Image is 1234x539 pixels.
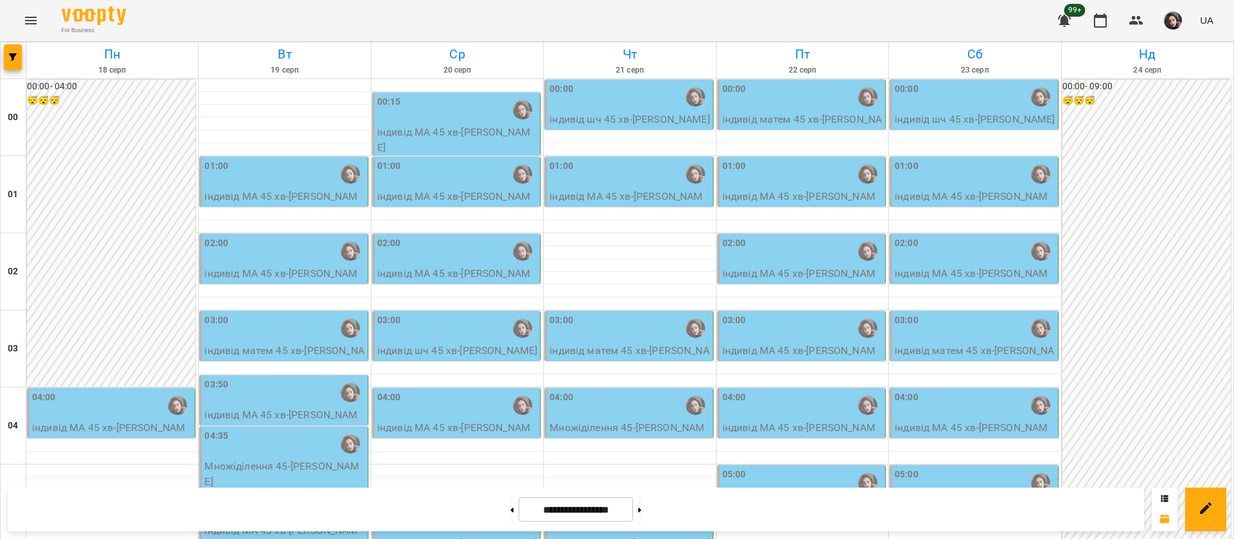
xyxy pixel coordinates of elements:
[1164,12,1182,30] img: 415cf204168fa55e927162f296ff3726.jpg
[27,80,195,94] h6: 00:00 - 04:00
[895,189,1055,219] p: індивід МА 45 хв - [PERSON_NAME]
[891,64,1059,76] h6: 23 серп
[341,164,360,184] img: Гусак Олена Армаїсівна \МА укр .рос\ШЧ укр .рос\\ https://us06web.zoom.us/j/83079612343
[201,64,368,76] h6: 19 серп
[513,319,532,338] img: Гусак Олена Армаїсівна \МА укр .рос\ШЧ укр .рос\\ https://us06web.zoom.us/j/83079612343
[1031,242,1050,261] img: Гусак Олена Армаїсівна \МА укр .рос\ШЧ укр .рос\\ https://us06web.zoom.us/j/83079612343
[341,434,360,454] img: Гусак Олена Армаїсівна \МА укр .рос\ШЧ укр .рос\\ https://us06web.zoom.us/j/83079612343
[15,5,46,36] button: Menu
[895,314,918,328] label: 03:00
[722,236,746,251] label: 02:00
[32,391,56,405] label: 04:00
[895,112,1055,127] p: індивід шч 45 хв - [PERSON_NAME]
[895,236,918,251] label: 02:00
[377,314,401,328] label: 03:00
[204,378,228,392] label: 03:50
[204,159,228,173] label: 01:00
[204,459,364,489] p: Множіділення 45 - [PERSON_NAME]
[546,44,713,64] h6: Чт
[1064,4,1086,17] span: 99+
[858,164,877,184] img: Гусак Олена Армаїсівна \МА укр .рос\ШЧ укр .рос\\ https://us06web.zoom.us/j/83079612343
[8,188,18,202] h6: 01
[1062,80,1231,94] h6: 00:00 - 09:00
[1031,319,1050,338] img: Гусак Олена Армаїсівна \МА укр .рос\ШЧ укр .рос\\ https://us06web.zoom.us/j/83079612343
[28,44,196,64] h6: Пн
[204,314,228,328] label: 03:00
[204,407,364,437] p: індивід МА 45 хв - [PERSON_NAME]
[377,236,401,251] label: 02:00
[686,396,705,415] div: Гусак Олена Армаїсівна \МА укр .рос\ШЧ укр .рос\\ https://us06web.zoom.us/j/83079612343
[377,159,401,173] label: 01:00
[550,159,573,173] label: 01:00
[513,164,532,184] img: Гусак Олена Армаїсівна \МА укр .рос\ШЧ укр .рос\\ https://us06web.zoom.us/j/83079612343
[204,429,228,443] label: 04:35
[550,112,710,127] p: індивід шч 45 хв - [PERSON_NAME]
[686,87,705,107] div: Гусак Олена Армаїсівна \МА укр .рос\ШЧ укр .рос\\ https://us06web.zoom.us/j/83079612343
[341,242,360,261] img: Гусак Олена Армаїсівна \МА укр .рос\ШЧ укр .рос\\ https://us06web.zoom.us/j/83079612343
[377,125,537,155] p: індивід МА 45 хв - [PERSON_NAME]
[62,6,126,25] img: Voopty Logo
[27,94,195,108] h6: 😴😴😴
[719,44,886,64] h6: Пт
[550,391,573,405] label: 04:00
[858,87,877,107] img: Гусак Олена Армаїсівна \МА укр .рос\ШЧ укр .рос\\ https://us06web.zoom.us/j/83079612343
[546,64,713,76] h6: 21 серп
[722,314,746,328] label: 03:00
[550,343,710,373] p: індивід матем 45 хв - [PERSON_NAME]
[377,189,537,219] p: індивід МА 45 хв - [PERSON_NAME], мама [PERSON_NAME]
[32,420,192,450] p: індивід МА 45 хв - [PERSON_NAME]
[722,343,882,373] p: індивід МА 45 хв - [PERSON_NAME]
[858,319,877,338] img: Гусак Олена Армаїсівна \МА укр .рос\ШЧ укр .рос\\ https://us06web.zoom.us/j/83079612343
[341,319,360,338] div: Гусак Олена Армаїсівна \МА укр .рос\ШЧ укр .рос\\ https://us06web.zoom.us/j/83079612343
[1031,164,1050,184] div: Гусак Олена Армаїсівна \МА укр .рос\ШЧ укр .рос\\ https://us06web.zoom.us/j/83079612343
[722,420,882,450] p: індивід МА 45 хв - [PERSON_NAME]
[722,391,746,405] label: 04:00
[1031,396,1050,415] div: Гусак Олена Армаїсівна \МА укр .рос\ШЧ укр .рос\\ https://us06web.zoom.us/j/83079612343
[550,82,573,96] label: 00:00
[722,266,882,296] p: індивід МА 45 хв - [PERSON_NAME]
[719,64,886,76] h6: 22 серп
[377,95,401,109] label: 00:15
[377,420,537,450] p: індивід МА 45 хв - [PERSON_NAME]
[204,343,364,373] p: індивід матем 45 хв - [PERSON_NAME]
[550,189,710,219] p: індивід МА 45 хв - [PERSON_NAME], мама [PERSON_NAME]
[550,420,710,450] p: Множіділення 45 - [PERSON_NAME]
[341,383,360,402] img: Гусак Олена Армаїсівна \МА укр .рос\ШЧ укр .рос\\ https://us06web.zoom.us/j/83079612343
[204,266,364,296] p: індивід МА 45 хв - [PERSON_NAME], мама [PERSON_NAME]
[858,242,877,261] img: Гусак Олена Армаїсівна \МА укр .рос\ШЧ укр .рос\\ https://us06web.zoom.us/j/83079612343
[513,242,532,261] img: Гусак Олена Армаїсівна \МА укр .рос\ШЧ укр .рос\\ https://us06web.zoom.us/j/83079612343
[895,343,1055,373] p: індивід матем 45 хв - [PERSON_NAME]
[377,391,401,405] label: 04:00
[686,164,705,184] img: Гусак Олена Армаїсівна \МА укр .рос\ШЧ укр .рос\\ https://us06web.zoom.us/j/83079612343
[858,473,877,492] img: Гусак Олена Армаїсівна \МА укр .рос\ШЧ укр .рос\\ https://us06web.zoom.us/j/83079612343
[201,44,368,64] h6: Вт
[858,396,877,415] img: Гусак Олена Армаїсівна \МА укр .рос\ШЧ укр .рос\\ https://us06web.zoom.us/j/83079612343
[513,396,532,415] img: Гусак Олена Армаїсівна \МА укр .рос\ШЧ укр .рос\\ https://us06web.zoom.us/j/83079612343
[722,189,882,219] p: індивід МА 45 хв - [PERSON_NAME]
[1031,87,1050,107] div: Гусак Олена Армаїсівна \МА укр .рос\ШЧ укр .рос\\ https://us06web.zoom.us/j/83079612343
[8,110,18,125] h6: 00
[28,64,196,76] h6: 18 серп
[377,266,537,296] p: індивід МА 45 хв - [PERSON_NAME]
[1200,13,1213,27] span: UA
[1195,8,1219,32] button: UA
[1031,473,1050,492] img: Гусак Олена Армаїсівна \МА укр .рос\ШЧ укр .рос\\ https://us06web.zoom.us/j/83079612343
[168,396,187,415] img: Гусак Олена Армаїсівна \МА укр .рос\ШЧ укр .рос\\ https://us06web.zoom.us/j/83079612343
[895,391,918,405] label: 04:00
[8,342,18,356] h6: 03
[513,100,532,119] img: Гусак Олена Армаїсівна \МА укр .рос\ШЧ укр .рос\\ https://us06web.zoom.us/j/83079612343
